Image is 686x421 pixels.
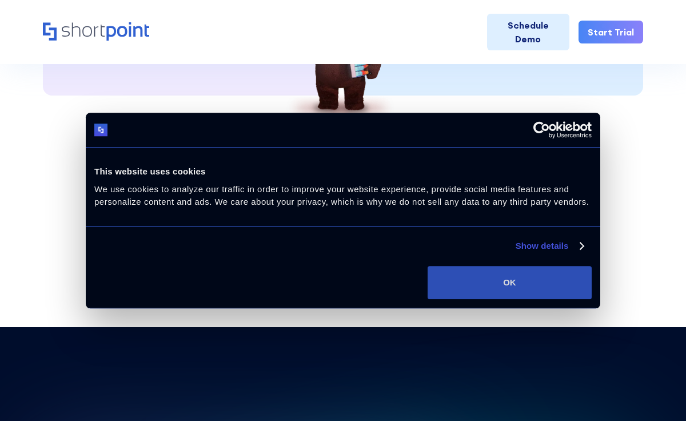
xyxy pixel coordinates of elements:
[579,21,643,43] a: Start Trial
[94,165,592,178] div: This website uses cookies
[492,121,592,138] a: Usercentrics Cookiebot - opens in a new window
[428,266,592,299] button: OK
[94,184,589,207] span: We use cookies to analyze our traffic in order to improve your website experience, provide social...
[94,124,107,137] img: logo
[43,22,149,42] a: Home
[487,14,569,50] a: Schedule Demo
[629,366,686,421] iframe: Chat Widget
[516,239,583,253] a: Show details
